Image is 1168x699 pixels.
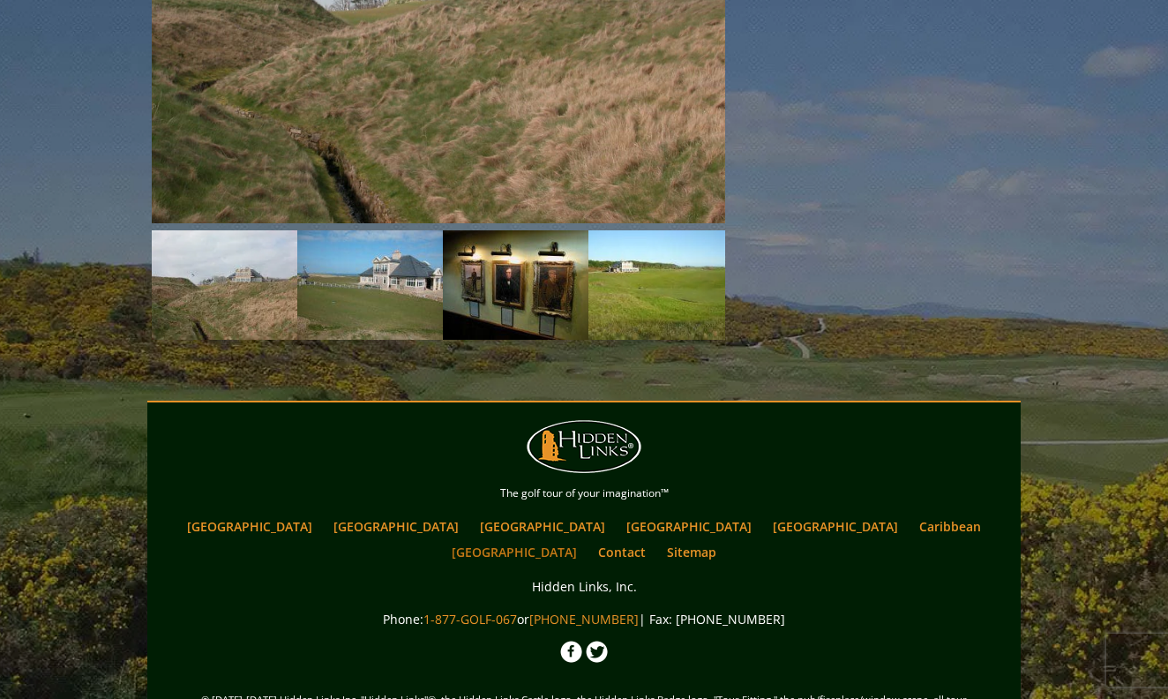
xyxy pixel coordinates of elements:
a: 1-877-GOLF-067 [423,611,517,628]
p: Phone: or | Fax: [PHONE_NUMBER] [152,608,1016,630]
p: Hidden Links, Inc. [152,575,1016,598]
a: [GEOGRAPHIC_DATA] [618,514,760,539]
img: Twitter [586,641,608,663]
a: Contact [589,539,655,565]
a: [PHONE_NUMBER] [529,611,639,628]
a: Sitemap [658,539,725,565]
a: [GEOGRAPHIC_DATA] [471,514,614,539]
p: The golf tour of your imagination™ [152,484,1016,503]
a: [GEOGRAPHIC_DATA] [178,514,321,539]
a: [GEOGRAPHIC_DATA] [764,514,907,539]
img: Facebook [560,641,582,663]
a: Caribbean [910,514,990,539]
a: [GEOGRAPHIC_DATA] [443,539,586,565]
a: [GEOGRAPHIC_DATA] [325,514,468,539]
